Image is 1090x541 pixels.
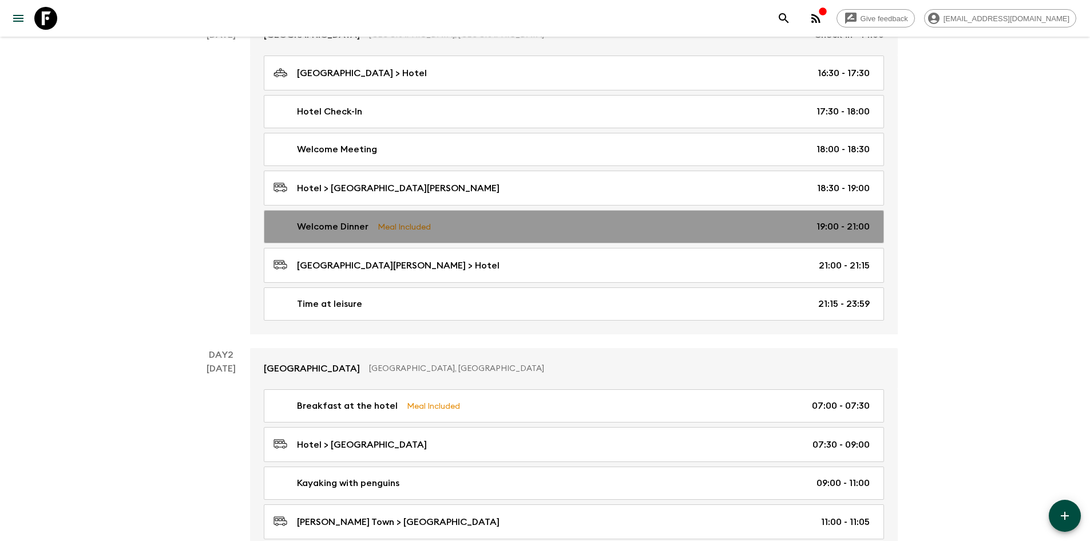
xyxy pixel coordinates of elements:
[812,438,870,452] p: 07:30 - 09:00
[264,287,884,321] a: Time at leisure21:15 - 23:59
[264,467,884,500] a: Kayaking with penguins09:00 - 11:00
[207,28,236,334] div: [DATE]
[772,7,795,30] button: search adventures
[816,143,870,156] p: 18:00 - 18:30
[854,14,914,23] span: Give feedback
[7,7,30,30] button: menu
[937,14,1076,23] span: [EMAIL_ADDRESS][DOMAIN_NAME]
[297,181,500,195] p: Hotel > [GEOGRAPHIC_DATA][PERSON_NAME]
[297,143,377,156] p: Welcome Meeting
[297,259,500,273] p: [GEOGRAPHIC_DATA][PERSON_NAME] > Hotel
[250,348,898,389] a: [GEOGRAPHIC_DATA][GEOGRAPHIC_DATA], [GEOGRAPHIC_DATA]
[264,389,884,422] a: Breakfast at the hotelMeal Included07:00 - 07:30
[369,363,875,374] p: [GEOGRAPHIC_DATA], [GEOGRAPHIC_DATA]
[816,105,870,119] p: 17:30 - 18:00
[297,515,500,529] p: [PERSON_NAME] Town > [GEOGRAPHIC_DATA]
[818,66,870,80] p: 16:30 - 17:30
[297,105,362,119] p: Hotel Check-In
[297,66,427,80] p: [GEOGRAPHIC_DATA] > Hotel
[264,133,884,166] a: Welcome Meeting18:00 - 18:30
[264,504,884,539] a: [PERSON_NAME] Town > [GEOGRAPHIC_DATA]11:00 - 11:05
[816,476,870,490] p: 09:00 - 11:00
[819,259,870,273] p: 21:00 - 21:15
[264,210,884,243] a: Welcome DinnerMeal Included19:00 - 21:00
[297,220,368,234] p: Welcome Dinner
[297,476,399,490] p: Kayaking with penguins
[816,220,870,234] p: 19:00 - 21:00
[837,9,915,27] a: Give feedback
[264,427,884,462] a: Hotel > [GEOGRAPHIC_DATA]07:30 - 09:00
[297,297,362,311] p: Time at leisure
[817,181,870,195] p: 18:30 - 19:00
[193,348,250,362] p: Day 2
[264,248,884,283] a: [GEOGRAPHIC_DATA][PERSON_NAME] > Hotel21:00 - 21:15
[264,171,884,206] a: Hotel > [GEOGRAPHIC_DATA][PERSON_NAME]18:30 - 19:00
[821,515,870,529] p: 11:00 - 11:05
[378,220,431,233] p: Meal Included
[264,56,884,90] a: [GEOGRAPHIC_DATA] > Hotel16:30 - 17:30
[297,438,427,452] p: Hotel > [GEOGRAPHIC_DATA]
[264,95,884,128] a: Hotel Check-In17:30 - 18:00
[924,9,1076,27] div: [EMAIL_ADDRESS][DOMAIN_NAME]
[297,399,398,413] p: Breakfast at the hotel
[407,400,460,412] p: Meal Included
[812,399,870,413] p: 07:00 - 07:30
[818,297,870,311] p: 21:15 - 23:59
[264,362,360,376] p: [GEOGRAPHIC_DATA]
